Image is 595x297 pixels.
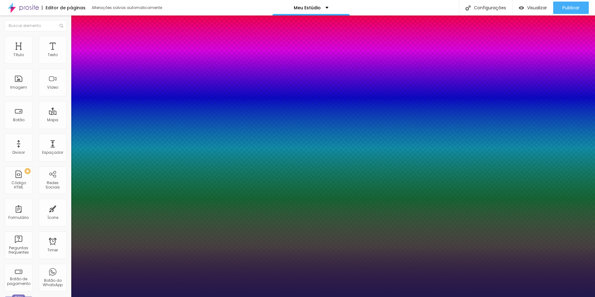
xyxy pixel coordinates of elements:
[527,5,547,10] span: Visualizar
[47,85,58,90] div: Vídeo
[6,181,31,190] div: Código HTML
[13,53,24,57] div: Título
[553,2,589,14] button: Publicar
[513,2,553,14] button: Visualizar
[5,20,67,31] input: Buscar elemento
[8,215,29,220] div: Formulário
[294,6,321,10] p: Meu Estúdio
[42,6,86,10] div: Editor de páginas
[465,5,471,11] img: Icone
[92,6,163,10] div: Alterações salvas automaticamente
[519,5,524,11] img: view-1.svg
[47,215,58,220] div: Ícone
[6,246,31,255] div: Perguntas frequentes
[47,118,58,122] div: Mapa
[12,150,25,155] div: Divisor
[13,118,24,122] div: Botão
[47,248,58,252] div: Timer
[562,5,580,10] span: Publicar
[42,150,63,155] div: Espaçador
[48,53,58,57] div: Texto
[40,181,65,190] div: Redes Sociais
[59,24,63,28] img: Icone
[10,85,27,90] div: Imagem
[40,278,65,287] div: Botão do WhatsApp
[6,277,31,286] div: Botão de pagamento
